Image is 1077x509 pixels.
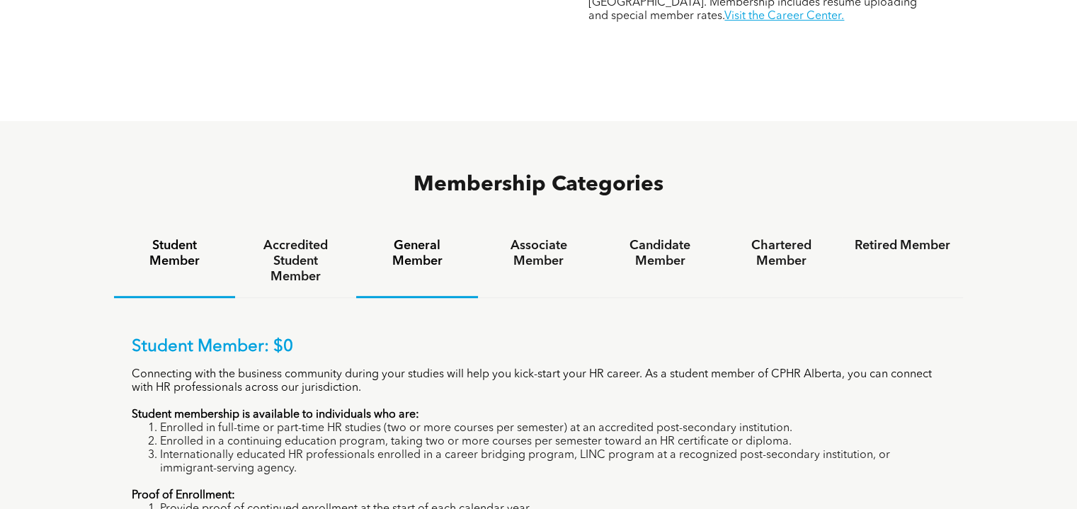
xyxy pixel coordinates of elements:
[132,368,946,395] p: Connecting with the business community during your studies will help you kick-start your HR caree...
[132,337,946,358] p: Student Member: $0
[160,449,946,476] li: Internationally educated HR professionals enrolled in a career bridging program, LINC program at ...
[369,238,465,269] h4: General Member
[160,435,946,449] li: Enrolled in a continuing education program, taking two or more courses per semester toward an HR ...
[414,174,663,195] span: Membership Categories
[248,238,343,285] h4: Accredited Student Member
[160,422,946,435] li: Enrolled in full-time or part-time HR studies (two or more courses per semester) at an accredited...
[132,409,419,421] strong: Student membership is available to individuals who are:
[491,238,586,269] h4: Associate Member
[127,238,222,269] h4: Student Member
[612,238,707,269] h4: Candidate Member
[734,238,829,269] h4: Chartered Member
[855,238,950,253] h4: Retired Member
[132,490,235,501] strong: Proof of Enrollment:
[724,11,844,22] a: Visit the Career Center.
